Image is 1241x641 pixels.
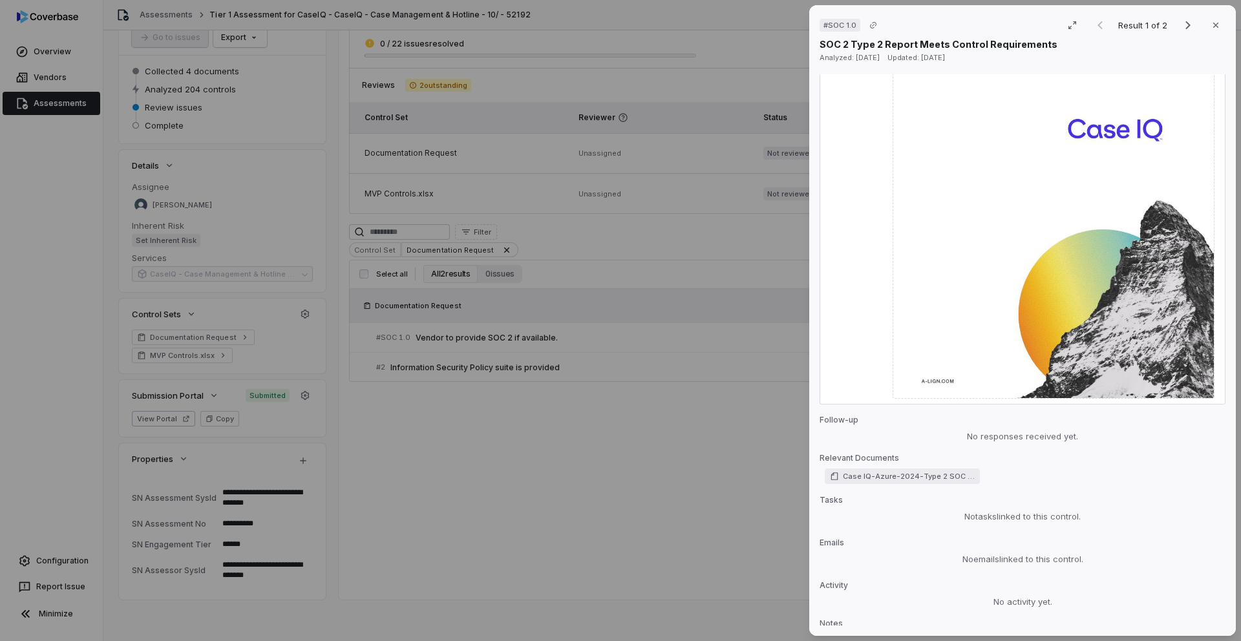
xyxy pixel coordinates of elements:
[820,495,1225,510] p: Tasks
[1118,18,1170,32] p: Result 1 of 2
[820,596,1225,609] div: No activity yet.
[820,453,1225,468] p: Relevant Documents
[820,618,1225,634] p: Notes
[843,471,975,481] span: Case IQ-Azure-2024-Type 2 SOC 2-Final Report (3).pdf
[823,20,856,30] span: # SOC 1.0
[964,510,1081,522] span: No tasks linked to this control.
[820,53,880,62] span: Analyzed: [DATE]
[820,37,1057,51] p: SOC 2 Type 2 Report Meets Control Requirements
[820,538,1225,553] p: Emails
[1175,17,1201,33] button: Next result
[820,430,1225,443] div: No responses received yet.
[820,415,1225,430] p: Follow-up
[820,580,1225,596] p: Activity
[887,53,945,62] span: Updated: [DATE]
[962,553,1083,565] span: No emails linked to this control.
[862,14,885,37] button: Copy link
